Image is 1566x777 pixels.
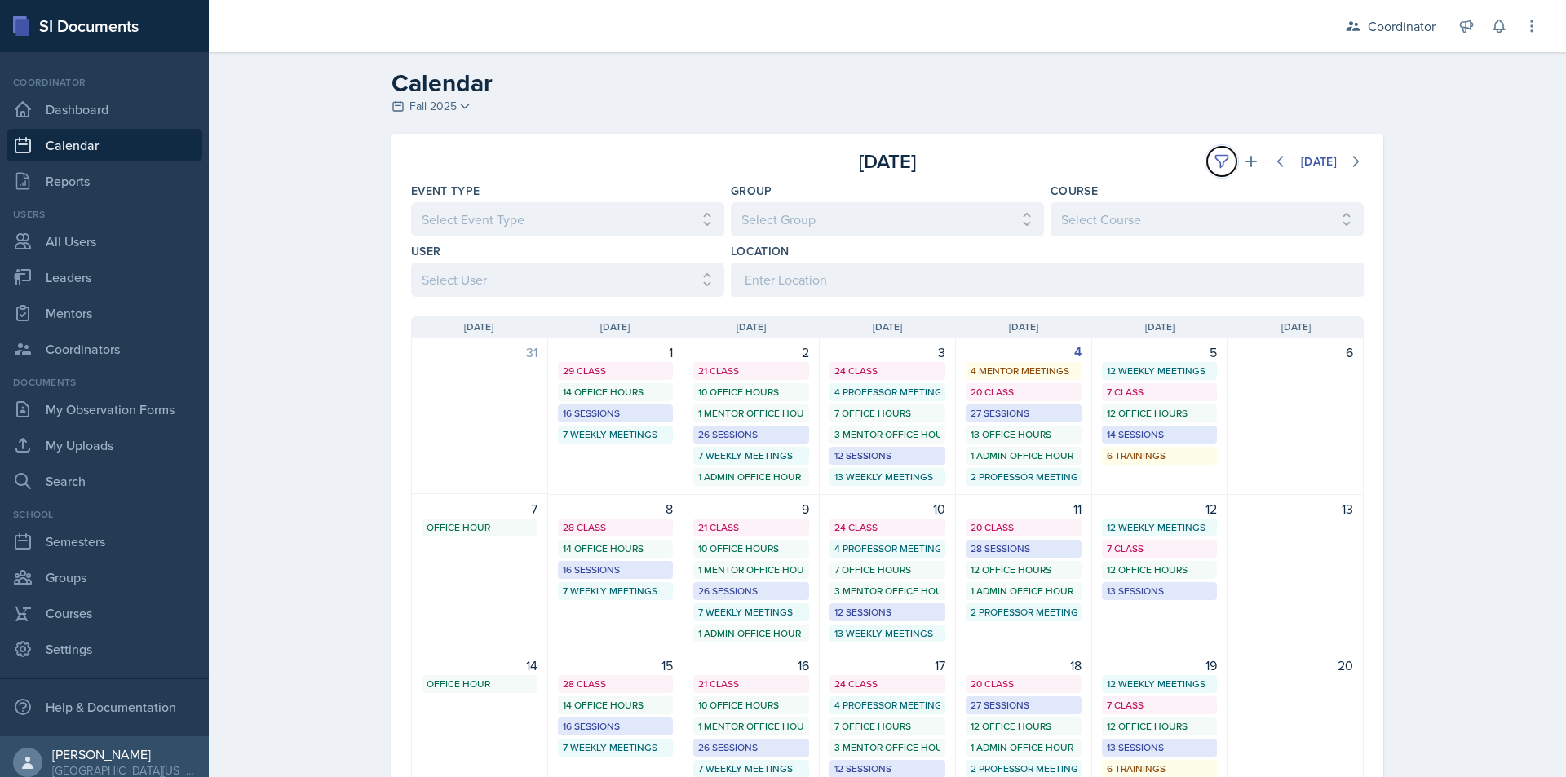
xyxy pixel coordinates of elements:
div: 6 Trainings [1107,762,1213,776]
a: Leaders [7,261,202,294]
div: 21 Class [698,364,804,378]
div: 7 [422,499,537,519]
div: 12 Weekly Meetings [1107,520,1213,535]
div: Office Hour [427,677,533,691]
div: 2 Professor Meetings [971,470,1077,484]
div: 6 [1237,342,1353,362]
div: Office Hour [427,520,533,535]
div: 5 [1102,342,1218,362]
div: 29 Class [563,364,669,378]
div: 12 Office Hours [1107,719,1213,734]
label: Event Type [411,183,480,199]
div: 1 Admin Office Hour [971,584,1077,598]
div: School [7,507,202,522]
div: 10 Office Hours [698,698,804,713]
div: 15 [558,656,674,675]
div: 12 Office Hours [1107,406,1213,421]
a: My Observation Forms [7,393,202,426]
div: Documents [7,375,202,390]
div: 31 [422,342,537,362]
div: 14 Office Hours [563,385,669,400]
div: 7 Weekly Meetings [698,448,804,463]
div: 1 Admin Office Hour [971,740,1077,755]
div: 4 Professor Meetings [834,541,940,556]
span: [DATE] [1145,320,1174,334]
div: 14 Office Hours [563,698,669,713]
a: Settings [7,633,202,665]
div: 1 Mentor Office Hour [698,563,804,577]
div: 13 Sessions [1107,740,1213,755]
button: [DATE] [1290,148,1347,175]
div: 26 Sessions [698,740,804,755]
div: 7 Class [1107,698,1213,713]
div: 14 Office Hours [563,541,669,556]
div: 12 [1102,499,1218,519]
div: 13 Sessions [1107,584,1213,598]
div: 13 Weekly Meetings [834,470,940,484]
div: 7 Weekly Meetings [563,584,669,598]
div: 10 Office Hours [698,541,804,556]
a: Groups [7,561,202,594]
div: 24 Class [834,364,940,378]
div: 24 Class [834,520,940,535]
div: 7 Class [1107,385,1213,400]
div: 12 Sessions [834,762,940,776]
div: 9 [693,499,809,519]
div: 20 [1237,656,1353,675]
div: 13 Office Hours [971,427,1077,442]
span: [DATE] [600,320,630,334]
div: Coordinator [7,75,202,90]
div: 1 Mentor Office Hour [698,719,804,734]
div: 3 Mentor Office Hours [834,427,940,442]
div: 13 Weekly Meetings [834,626,940,641]
a: Mentors [7,297,202,329]
div: 20 Class [971,520,1077,535]
div: [PERSON_NAME] [52,746,196,762]
span: [DATE] [737,320,766,334]
a: Dashboard [7,93,202,126]
div: 12 Sessions [834,448,940,463]
div: 2 Professor Meetings [971,605,1077,620]
div: 28 Class [563,520,669,535]
div: 12 Office Hours [1107,563,1213,577]
div: 12 Weekly Meetings [1107,677,1213,691]
span: Fall 2025 [409,98,457,115]
label: Location [731,243,790,259]
div: 7 Office Hours [834,406,940,421]
input: Enter Location [731,263,1364,297]
div: 12 Office Hours [971,719,1077,734]
div: 7 Weekly Meetings [698,605,804,620]
div: 4 Mentor Meetings [971,364,1077,378]
span: [DATE] [1009,320,1038,334]
div: Coordinator [1368,16,1435,36]
div: 21 Class [698,677,804,691]
div: 27 Sessions [971,698,1077,713]
div: 16 Sessions [563,406,669,421]
a: Coordinators [7,333,202,365]
div: 20 Class [971,677,1077,691]
div: 2 Professor Meetings [971,762,1077,776]
div: 1 Admin Office Hour [698,626,804,641]
div: 18 [966,656,1082,675]
div: [DATE] [728,147,1046,176]
a: Semesters [7,525,202,558]
div: 20 Class [971,385,1077,400]
div: 14 Sessions [1107,427,1213,442]
div: 24 Class [834,677,940,691]
div: 16 [693,656,809,675]
div: 7 Weekly Meetings [563,740,669,755]
a: Courses [7,597,202,629]
div: 3 Mentor Office Hours [834,740,940,755]
div: 4 Professor Meetings [834,385,940,400]
div: 7 Weekly Meetings [563,427,669,442]
a: Search [7,465,202,497]
div: 2 [693,342,809,362]
div: 10 [829,499,945,519]
div: 17 [829,656,945,675]
span: [DATE] [1281,320,1311,334]
div: 21 Class [698,520,804,535]
div: 26 Sessions [698,427,804,442]
div: 28 Class [563,677,669,691]
div: 16 Sessions [563,563,669,577]
div: 1 [558,342,674,362]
